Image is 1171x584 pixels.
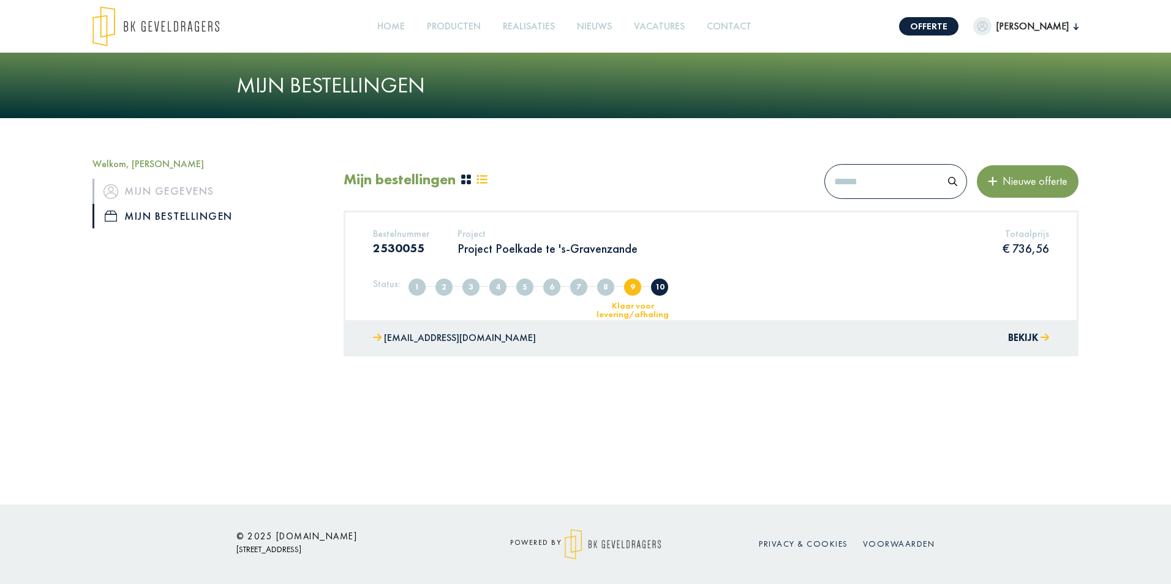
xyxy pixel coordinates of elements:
[992,19,1074,34] span: [PERSON_NAME]
[570,279,587,296] span: In productie
[236,542,457,557] p: [STREET_ADDRESS]
[759,538,848,549] a: Privacy & cookies
[462,279,480,296] span: Offerte verzonden
[373,241,429,255] h3: 2530055
[572,13,617,40] a: Nieuws
[973,17,992,36] img: dummypic.png
[373,278,401,290] h5: Status:
[92,158,325,170] h5: Welkom, [PERSON_NAME]
[373,228,429,239] h5: Bestelnummer
[489,279,506,296] span: Offerte in overleg
[92,6,219,47] img: logo
[998,174,1067,188] span: Nieuwe offerte
[236,531,457,542] h6: © 2025 [DOMAIN_NAME]
[565,529,661,560] img: logo
[236,72,935,99] h1: Mijn bestellingen
[372,13,410,40] a: Home
[702,13,756,40] a: Contact
[104,184,118,199] img: icon
[948,177,957,186] img: search.svg
[498,13,560,40] a: Realisaties
[516,279,533,296] span: Offerte afgekeurd
[435,279,453,296] span: Volledig
[344,171,456,189] h2: Mijn bestellingen
[624,279,641,296] span: Klaar voor levering/afhaling
[457,241,638,256] p: Project Poelkade te 's-Gravenzande
[373,329,536,347] a: [EMAIL_ADDRESS][DOMAIN_NAME]
[977,165,1079,197] button: Nieuwe offerte
[973,17,1079,36] button: [PERSON_NAME]
[651,279,668,296] span: Geleverd/afgehaald
[899,17,958,36] a: Offerte
[1003,241,1049,256] p: € 736,56
[629,13,690,40] a: Vacatures
[422,13,486,40] a: Producten
[457,228,638,239] h5: Project
[863,538,935,549] a: Voorwaarden
[92,204,325,228] a: iconMijn bestellingen
[92,179,325,203] a: iconMijn gegevens
[1003,228,1049,239] h5: Totaalprijs
[475,529,696,560] div: powered by
[582,301,683,318] div: Klaar voor levering/afhaling
[1008,329,1049,347] button: Bekijk
[543,279,560,296] span: Offerte goedgekeurd
[105,211,117,222] img: icon
[409,279,426,296] span: Aangemaakt
[597,279,614,296] span: In nabehandeling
